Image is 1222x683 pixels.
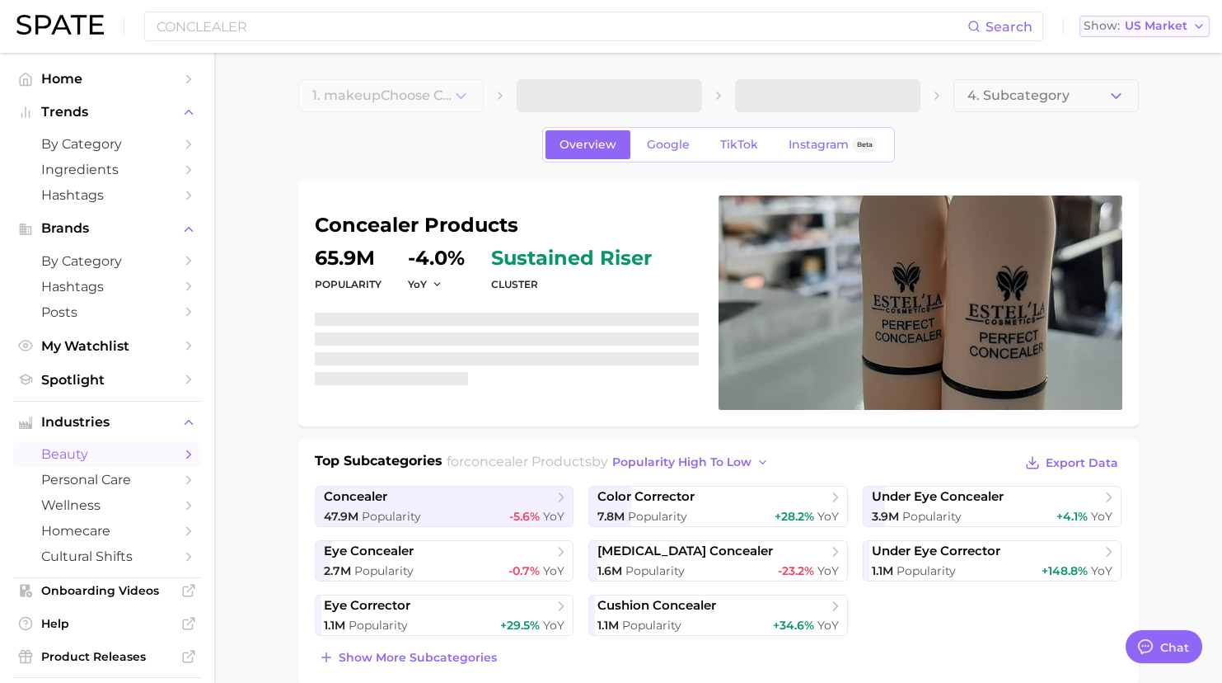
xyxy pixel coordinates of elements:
[13,611,201,636] a: Help
[408,277,427,291] span: YoY
[315,646,501,669] button: Show more subcategories
[13,66,201,92] a: Home
[408,277,443,291] button: YoY
[41,136,173,152] span: by Category
[41,583,173,598] span: Onboarding Videos
[339,651,497,665] span: Show more subcategories
[349,618,408,633] span: Popularity
[362,509,421,524] span: Popularity
[41,472,173,488] span: personal care
[324,544,414,559] span: eye concealer
[625,563,685,578] span: Popularity
[41,616,173,631] span: Help
[408,248,465,268] dd: -4.0%
[817,563,839,578] span: YoY
[13,274,201,299] a: Hashtags
[775,130,892,159] a: InstagramBeta
[13,248,201,274] a: by Category
[597,598,716,614] span: cushion concealer
[447,454,774,469] span: for by
[897,563,956,578] span: Popularity
[13,100,201,125] button: Trends
[597,489,695,505] span: color corrector
[41,372,173,388] span: Spotlight
[612,455,751,469] span: popularity high to low
[41,162,173,177] span: Ingredients
[967,88,1070,103] span: 4. Subcategory
[315,275,382,294] dt: Popularity
[628,509,687,524] span: Popularity
[1084,21,1120,31] span: Show
[315,248,382,268] dd: 65.9m
[588,486,848,527] a: color corrector7.8m Popularity+28.2% YoY
[817,618,839,633] span: YoY
[1079,16,1210,37] button: ShowUS Market
[13,299,201,325] a: Posts
[41,253,173,269] span: by Category
[324,563,351,578] span: 2.7m
[597,509,625,524] span: 7.8m
[41,446,173,462] span: beauty
[872,509,899,524] span: 3.9m
[559,138,616,152] span: Overview
[778,563,814,578] span: -23.2%
[706,130,772,159] a: TikTok
[863,540,1122,582] a: under eye corrector1.1m Popularity+148.8% YoY
[41,279,173,294] span: Hashtags
[324,598,410,614] span: eye corrector
[13,131,201,157] a: by Category
[491,275,652,294] dt: cluster
[41,415,173,430] span: Industries
[817,509,839,524] span: YoY
[1125,21,1187,31] span: US Market
[773,618,814,633] span: +34.6%
[1042,563,1088,578] span: +148.8%
[41,221,173,236] span: Brands
[491,248,652,268] span: sustained riser
[986,19,1032,35] span: Search
[1021,451,1121,474] button: Export Data
[13,216,201,241] button: Brands
[324,489,387,505] span: concealer
[13,410,201,435] button: Industries
[13,333,201,359] a: My Watchlist
[13,157,201,182] a: Ingredients
[597,563,622,578] span: 1.6m
[298,79,484,112] button: 1. makeupChoose Category
[41,71,173,87] span: Home
[41,304,173,320] span: Posts
[953,79,1139,112] button: 4. Subcategory
[588,540,848,582] a: [MEDICAL_DATA] concealer1.6m Popularity-23.2% YoY
[647,138,690,152] span: Google
[500,618,540,633] span: +29.5%
[857,138,873,152] span: Beta
[16,15,104,35] img: SPATE
[622,618,681,633] span: Popularity
[41,338,173,354] span: My Watchlist
[588,595,848,636] a: cushion concealer1.1m Popularity+34.6% YoY
[597,544,773,559] span: [MEDICAL_DATA] concealer
[789,138,849,152] span: Instagram
[509,509,540,524] span: -5.6%
[13,182,201,208] a: Hashtags
[13,578,201,603] a: Onboarding Videos
[312,88,452,103] span: 1. makeup Choose Category
[543,563,564,578] span: YoY
[1091,509,1112,524] span: YoY
[608,451,774,473] button: popularity high to low
[315,451,442,476] h1: Top Subcategories
[155,12,967,40] input: Search here for a brand, industry, or ingredient
[543,618,564,633] span: YoY
[872,544,1000,559] span: under eye corrector
[315,486,574,527] a: concealer47.9m Popularity-5.6% YoY
[315,540,574,582] a: eye concealer2.7m Popularity-0.7% YoY
[13,467,201,492] a: personal care
[597,618,619,633] span: 1.1m
[41,649,173,664] span: Product Releases
[464,454,592,469] span: concealer products
[543,509,564,524] span: YoY
[1046,456,1118,470] span: Export Data
[775,509,814,524] span: +28.2%
[863,486,1122,527] a: under eye concealer3.9m Popularity+4.1% YoY
[315,215,699,235] h1: concealer products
